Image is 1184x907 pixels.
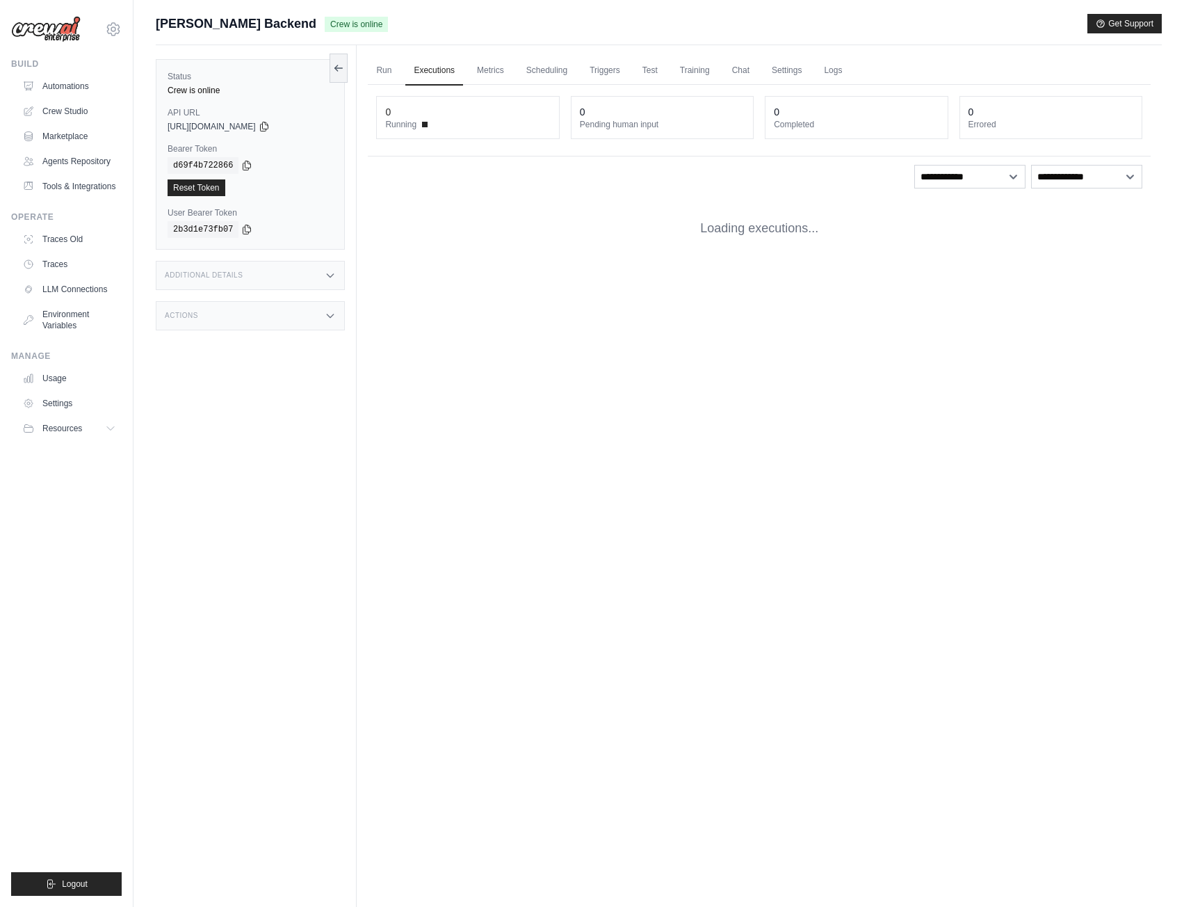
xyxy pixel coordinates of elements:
[168,107,333,118] label: API URL
[17,417,122,440] button: Resources
[165,271,243,280] h3: Additional Details
[17,125,122,147] a: Marketplace
[774,105,779,119] div: 0
[385,105,391,119] div: 0
[11,211,122,223] div: Operate
[17,228,122,250] a: Traces Old
[17,392,122,415] a: Settings
[17,175,122,198] a: Tools & Integrations
[325,17,388,32] span: Crew is online
[11,16,81,42] img: Logo
[634,56,666,86] a: Test
[168,221,238,238] code: 2b3d1e73fb07
[168,157,238,174] code: d69f4b722866
[168,207,333,218] label: User Bearer Token
[11,58,122,70] div: Build
[580,105,585,119] div: 0
[581,56,629,86] a: Triggers
[17,367,122,390] a: Usage
[168,143,333,154] label: Bearer Token
[168,179,225,196] a: Reset Token
[469,56,512,86] a: Metrics
[62,878,88,890] span: Logout
[17,278,122,300] a: LLM Connections
[518,56,576,86] a: Scheduling
[156,14,316,33] span: [PERSON_NAME] Backend
[168,85,333,96] div: Crew is online
[816,56,850,86] a: Logs
[405,56,463,86] a: Executions
[168,121,256,132] span: [URL][DOMAIN_NAME]
[17,303,122,337] a: Environment Variables
[368,197,1151,260] div: Loading executions...
[763,56,810,86] a: Settings
[17,150,122,172] a: Agents Repository
[724,56,758,86] a: Chat
[968,105,974,119] div: 0
[774,119,939,130] dt: Completed
[17,75,122,97] a: Automations
[17,100,122,122] a: Crew Studio
[1087,14,1162,33] button: Get Support
[968,119,1133,130] dt: Errored
[42,423,82,434] span: Resources
[165,312,198,320] h3: Actions
[168,71,333,82] label: Status
[11,872,122,896] button: Logout
[580,119,745,130] dt: Pending human input
[368,56,400,86] a: Run
[11,351,122,362] div: Manage
[672,56,718,86] a: Training
[385,119,416,130] span: Running
[17,253,122,275] a: Traces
